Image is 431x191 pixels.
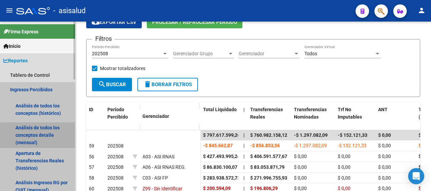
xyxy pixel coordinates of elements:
datatable-header-cell: ANT [375,102,416,132]
mat-icon: search [98,80,106,88]
span: $ 200.594,09 [203,186,231,191]
span: | [243,107,245,112]
span: A06 - ASI RNAS REG. [142,164,186,170]
span: $ 86.830.100,07 [203,164,237,170]
span: Gerenciador Grupo [173,51,228,57]
span: | [243,164,244,170]
span: -$ 152.121,33 [338,132,367,138]
datatable-header-cell: Trf No Imputables [335,102,375,132]
span: 202508 [107,164,124,170]
span: Procesar / Reprocesar período [152,19,237,25]
mat-icon: cloud_download [92,18,100,26]
span: | [243,132,245,138]
span: $ 0,00 [378,186,391,191]
span: 58 [89,175,94,181]
span: Reportes [3,57,28,64]
span: $ 0,00 [378,154,391,159]
h3: Filtros [92,34,115,43]
span: $ 0,00 [338,154,351,159]
span: $ 427.493.995,24 [203,154,240,159]
span: ID [89,107,93,112]
span: Gerenciador [142,114,169,119]
span: $ 0,00 [378,175,391,181]
span: ANT [378,107,388,112]
span: 202508 [92,51,108,56]
mat-icon: delete [143,80,152,88]
span: $ 0,00 [294,164,307,170]
span: Todos [304,51,317,56]
span: $ 406.591.577,67 [250,154,287,159]
span: 56 [89,154,94,159]
span: Firma Express [3,28,38,35]
span: | [243,154,244,159]
span: A03 - ASI RNAS [142,154,174,159]
span: Borrar Filtros [143,82,192,88]
span: Inicio [3,42,21,50]
mat-icon: person [418,6,426,14]
span: -$ 152.121,33 [338,143,367,148]
span: $ 283.938.572,73 [203,175,240,181]
datatable-header-cell: Período Percibido [105,102,130,131]
datatable-header-cell: Transferencias Reales [247,102,291,132]
span: Transferencias Reales [250,107,283,120]
span: | [243,175,244,181]
div: Open Intercom Messenger [408,168,424,184]
span: -$ 856.853,56 [250,143,280,148]
span: $ 83.053.871,79 [250,164,285,170]
span: -$ 1.297.082,09 [294,143,327,148]
span: 202508 [107,143,124,149]
span: -$ 1.297.082,09 [294,132,328,138]
span: Trf No Imputables [338,107,362,120]
span: Exportar CSV [92,19,136,25]
span: 59 [89,143,94,149]
span: $ 271.996.755,93 [250,175,287,181]
span: $ 0,00 [338,175,351,181]
span: 202508 [107,175,124,181]
span: Buscar [98,82,126,88]
span: $ 0,00 [338,164,351,170]
span: $ 760.982.158,12 [250,132,287,138]
datatable-header-cell: Gerenciador [140,109,200,124]
span: 202508 [107,154,124,159]
mat-icon: menu [5,6,13,14]
datatable-header-cell: | [241,102,247,132]
span: $ 0,00 [294,175,307,181]
span: $ 797.617.599,26 [203,132,240,138]
span: $ 0,00 [378,132,391,138]
span: C03 - ASI FP [142,175,168,181]
span: 57 [89,164,94,170]
span: | [243,186,244,191]
span: $ 0,00 [294,186,307,191]
span: $ 0,00 [378,143,391,148]
datatable-header-cell: Total Liquidado [200,102,241,132]
datatable-header-cell: Transferencias Nominadas [291,102,335,132]
span: $ 0,00 [378,164,391,170]
span: $ 196.806,29 [250,186,278,191]
span: -$ 845.662,87 [203,143,233,148]
span: Período Percibido [107,107,128,120]
span: Total Liquidado [203,107,237,112]
span: Transferencias Nominadas [294,107,327,120]
span: Gerenciador [239,51,293,57]
span: - asisalud [53,3,86,18]
button: Borrar Filtros [137,78,198,91]
span: $ 0,00 [338,186,351,191]
span: Mostrar totalizadores [100,64,145,72]
span: | [243,143,244,148]
button: Procesar / Reprocesar período [147,16,242,28]
button: Buscar [92,78,132,91]
button: Exportar CSV [86,16,142,28]
span: $ 0,00 [294,154,307,159]
datatable-header-cell: ID [86,102,105,131]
